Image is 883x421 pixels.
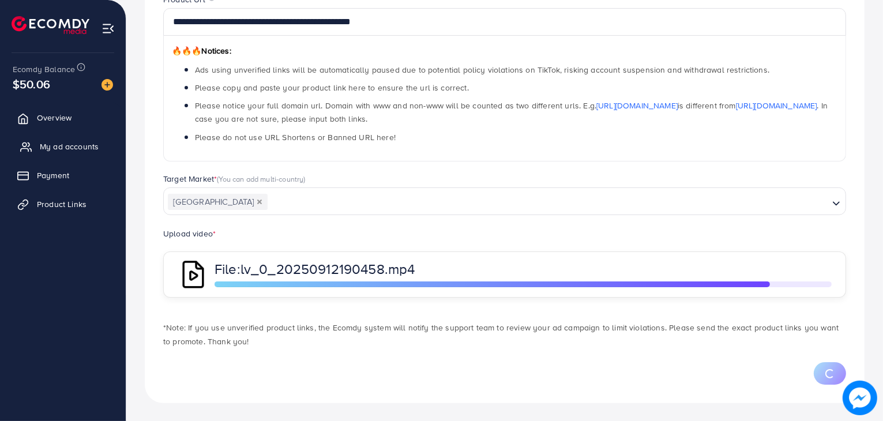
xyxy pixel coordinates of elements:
[37,112,72,123] span: Overview
[172,45,231,57] span: Notices:
[37,170,69,181] span: Payment
[163,187,846,215] div: Search for option
[102,22,115,35] img: menu
[172,45,201,57] span: 🔥🔥🔥
[13,76,50,92] span: $50.06
[195,82,469,93] span: Please copy and paste your product link here to ensure the url is correct.
[9,135,117,158] a: My ad accounts
[257,199,262,205] button: Deselect Pakistan
[195,100,828,125] span: Please notice your full domain url. Domain with www and non-www will be counted as two different ...
[102,79,113,91] img: image
[163,173,306,185] label: Target Market
[168,194,268,210] span: [GEOGRAPHIC_DATA]
[269,193,828,211] input: Search for option
[12,16,89,34] img: logo
[9,193,117,216] a: Product Links
[9,164,117,187] a: Payment
[37,198,87,210] span: Product Links
[217,174,305,184] span: (You can add multi-country)
[178,259,209,290] img: QAAAABJRU5ErkJggg==
[9,106,117,129] a: Overview
[596,100,678,111] a: [URL][DOMAIN_NAME]
[195,64,769,76] span: Ads using unverified links will be automatically paused due to potential policy violations on Tik...
[40,141,99,152] span: My ad accounts
[163,321,846,348] p: *Note: If you use unverified product links, the Ecomdy system will notify the support team to rev...
[215,262,589,276] p: File:
[241,259,415,279] span: lv_0_20250912190458.mp4
[163,228,216,239] label: Upload video
[195,131,396,143] span: Please do not use URL Shortens or Banned URL here!
[843,381,877,415] img: image
[13,63,75,75] span: Ecomdy Balance
[736,100,817,111] a: [URL][DOMAIN_NAME]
